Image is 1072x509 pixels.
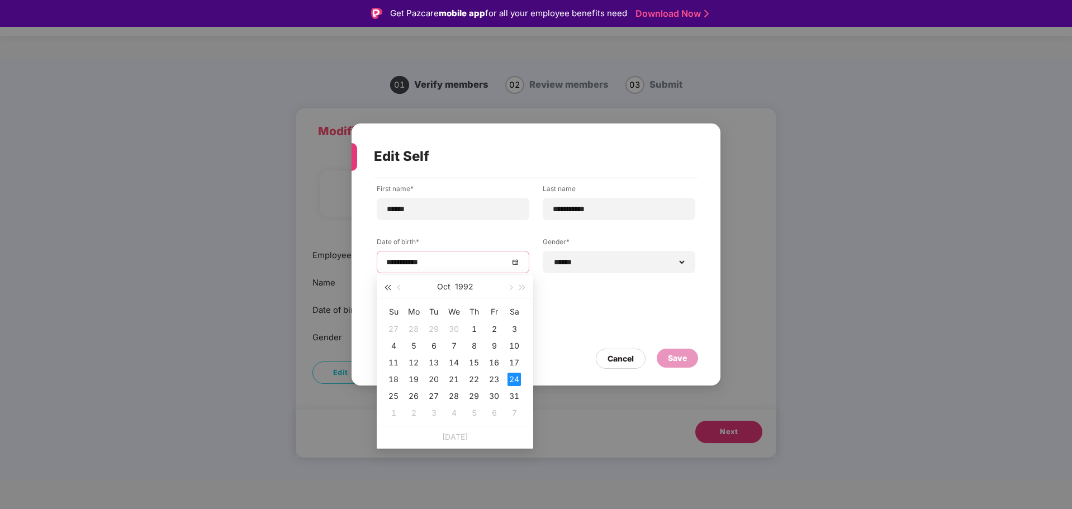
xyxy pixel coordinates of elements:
[424,303,444,321] th: Tu
[484,371,504,388] td: 1992-10-23
[383,354,404,371] td: 1992-10-11
[507,373,521,386] div: 24
[464,371,484,388] td: 1992-10-22
[404,303,424,321] th: Mo
[404,371,424,388] td: 1992-10-19
[437,275,450,298] button: Oct
[407,406,420,420] div: 2
[507,356,521,369] div: 17
[484,354,504,371] td: 1992-10-16
[447,406,461,420] div: 4
[504,371,524,388] td: 1992-10-24
[407,389,420,403] div: 26
[455,275,473,298] button: 1992
[467,322,481,336] div: 1
[387,339,400,353] div: 4
[377,237,529,251] label: Date of birth*
[427,322,440,336] div: 29
[668,352,687,364] div: Save
[484,405,504,421] td: 1992-11-06
[407,356,420,369] div: 12
[383,321,404,337] td: 1992-09-27
[390,7,627,20] div: Get Pazcare for all your employee benefits need
[504,303,524,321] th: Sa
[464,405,484,421] td: 1992-11-05
[424,321,444,337] td: 1992-09-29
[387,356,400,369] div: 11
[504,337,524,354] td: 1992-10-10
[487,406,501,420] div: 6
[427,406,440,420] div: 3
[374,135,671,178] div: Edit Self
[704,8,709,20] img: Stroke
[467,406,481,420] div: 5
[424,371,444,388] td: 1992-10-20
[447,339,461,353] div: 7
[444,388,464,405] td: 1992-10-28
[404,388,424,405] td: 1992-10-26
[507,389,521,403] div: 31
[487,356,501,369] div: 16
[467,356,481,369] div: 15
[484,321,504,337] td: 1992-10-02
[387,406,400,420] div: 1
[635,8,705,20] a: Download Now
[464,354,484,371] td: 1992-10-15
[383,303,404,321] th: Su
[387,373,400,386] div: 18
[427,389,440,403] div: 27
[467,373,481,386] div: 22
[484,388,504,405] td: 1992-10-30
[447,389,461,403] div: 28
[407,373,420,386] div: 19
[377,184,529,198] label: First name*
[404,321,424,337] td: 1992-09-28
[424,354,444,371] td: 1992-10-13
[383,371,404,388] td: 1992-10-18
[504,354,524,371] td: 1992-10-17
[447,356,461,369] div: 14
[464,303,484,321] th: Th
[407,322,420,336] div: 28
[467,339,481,353] div: 8
[608,353,634,365] div: Cancel
[464,388,484,405] td: 1992-10-29
[467,389,481,403] div: 29
[487,373,501,386] div: 23
[484,303,504,321] th: Fr
[543,237,695,251] label: Gender*
[442,432,468,441] a: [DATE]
[404,337,424,354] td: 1992-10-05
[444,405,464,421] td: 1992-11-04
[507,406,521,420] div: 7
[464,321,484,337] td: 1992-10-01
[404,405,424,421] td: 1992-11-02
[444,371,464,388] td: 1992-10-21
[464,337,484,354] td: 1992-10-08
[447,322,461,336] div: 30
[424,405,444,421] td: 1992-11-03
[543,184,695,198] label: Last name
[444,321,464,337] td: 1992-09-30
[383,337,404,354] td: 1992-10-04
[504,405,524,421] td: 1992-11-07
[444,354,464,371] td: 1992-10-14
[504,321,524,337] td: 1992-10-03
[387,389,400,403] div: 25
[427,356,440,369] div: 13
[487,339,501,353] div: 9
[507,339,521,353] div: 10
[424,388,444,405] td: 1992-10-27
[371,8,382,19] img: Logo
[484,337,504,354] td: 1992-10-09
[504,388,524,405] td: 1992-10-31
[439,8,485,18] strong: mobile app
[427,373,440,386] div: 20
[383,405,404,421] td: 1992-11-01
[444,303,464,321] th: We
[444,337,464,354] td: 1992-10-07
[447,373,461,386] div: 21
[387,322,400,336] div: 27
[487,322,501,336] div: 2
[407,339,420,353] div: 5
